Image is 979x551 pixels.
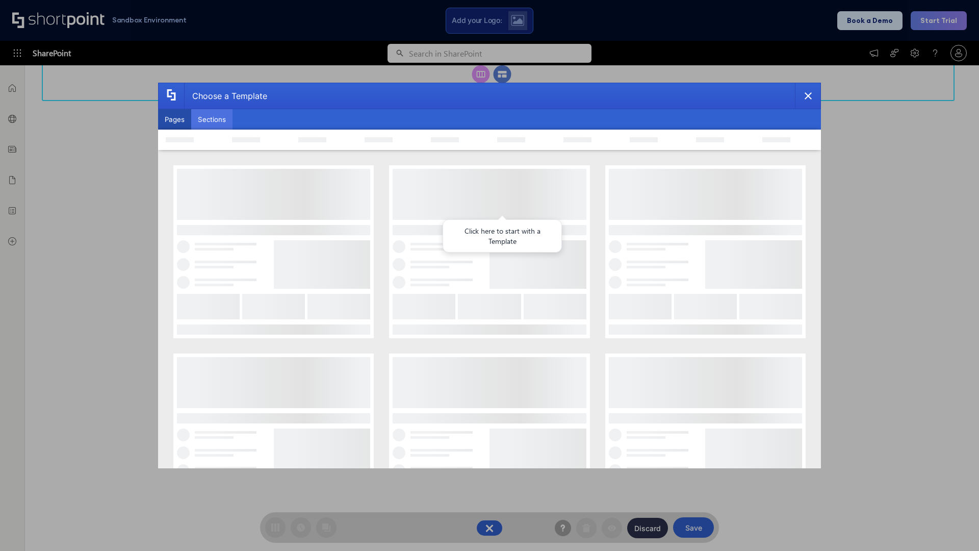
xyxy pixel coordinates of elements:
button: Pages [158,109,191,130]
div: Choose a Template [184,83,267,109]
div: template selector [158,83,821,468]
iframe: Chat Widget [928,502,979,551]
button: Sections [191,109,233,130]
